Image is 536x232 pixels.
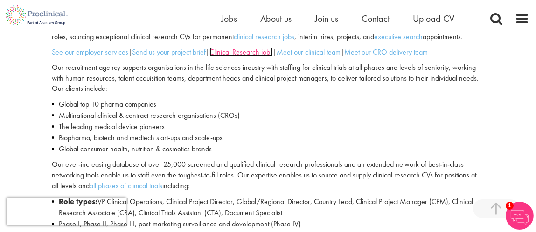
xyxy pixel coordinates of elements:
li: The leading medical device pioneers [52,121,485,132]
a: About us [260,13,292,25]
a: Send us your project brief [132,47,206,57]
p: Our ever-increasing database of over 25,000 screened and qualified clinical research professional... [52,159,485,191]
img: Chatbot [506,202,534,230]
span: 1 [506,202,514,210]
li: Phase I, Phase II, Phase III, post-marketing surveillance and development (Phase IV) [52,218,485,230]
a: Meet our CRO delivery team [344,47,428,57]
a: Contact [362,13,390,25]
li: Biopharma, biotech and medtech start-ups and scale-ups [52,132,485,143]
a: Join us [315,13,338,25]
a: all phases of clinical trials [90,181,162,191]
a: Jobs [221,13,237,25]
li: Global consumer health, nutrition & cosmetics brands [52,143,485,155]
a: executive search [374,32,423,41]
a: Meet our clinical team [277,47,341,57]
li: VP Clinical Operations, Clinical Project Director, Global/Regional Director, Country Lead, Clinic... [52,196,485,218]
a: Clinical Research jobs [209,47,273,57]
strong: Role types: [59,197,97,206]
a: See our employer services [52,47,128,57]
p: Our recruitment agency supports organisations in the life sciences industry with staffing for cli... [52,62,485,95]
li: Global top 10 pharma companies [52,99,485,110]
iframe: reCAPTCHA [7,198,126,225]
a: Upload CV [413,13,454,25]
a: clinical research jobs [234,32,294,41]
p: | | | | [52,47,485,58]
li: Multinational clinical & contract research organisations (CROs) [52,110,485,121]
